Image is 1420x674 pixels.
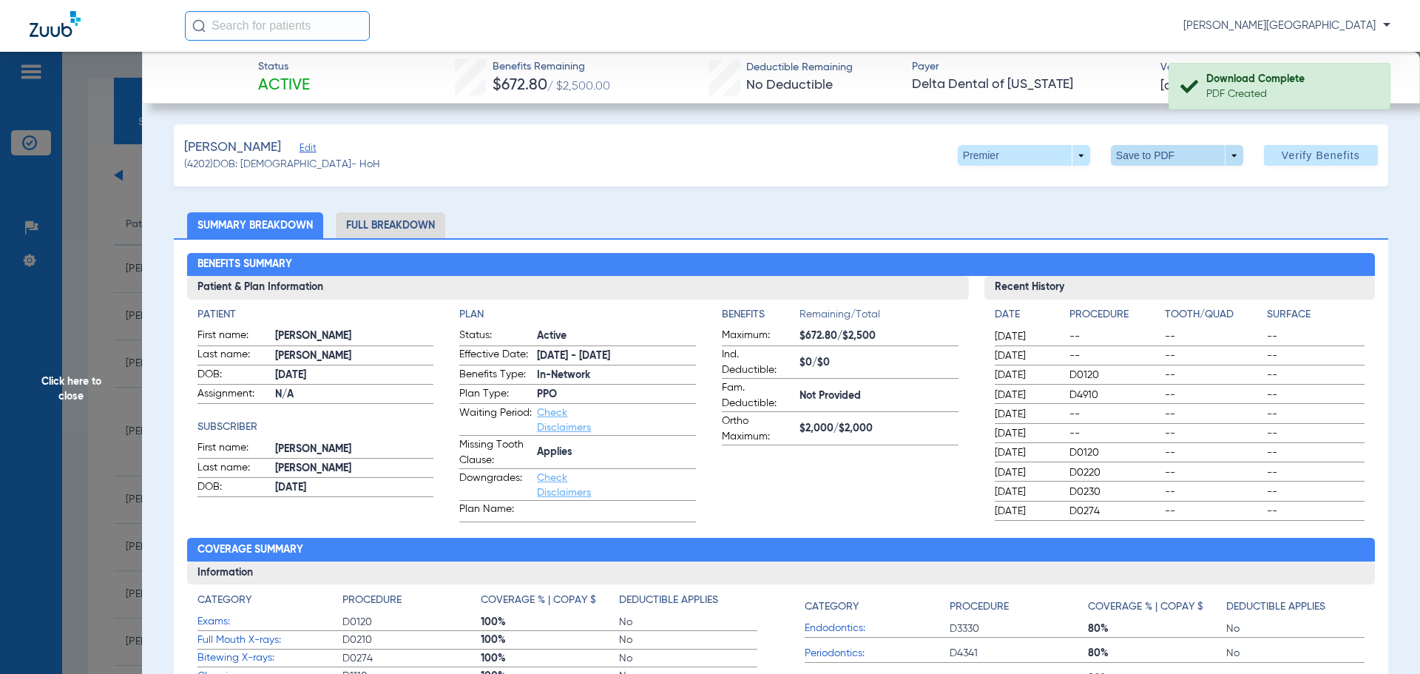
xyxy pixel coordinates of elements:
span: Effective Date: [459,347,532,365]
span: No [619,633,757,647]
span: [PERSON_NAME] [275,461,434,476]
h2: Coverage Summary [187,538,1376,562]
span: In-Network [537,368,696,383]
li: Summary Breakdown [187,212,323,238]
span: 80% [1088,621,1226,636]
span: Not Provided [799,388,958,404]
app-breakdown-title: Benefits [722,307,799,328]
button: Premier [958,145,1090,166]
span: Remaining/Total [799,307,958,328]
span: No [619,615,757,630]
span: No [619,651,757,666]
span: $672.80 [493,78,547,93]
h4: Benefits [722,307,799,323]
span: [DATE] [995,426,1057,441]
div: Download Complete [1206,72,1377,87]
input: Search for patients [185,11,370,41]
h4: Patient [197,307,434,323]
span: Delta Dental of [US_STATE] [912,75,1148,94]
span: D0120 [1069,368,1160,383]
span: [DATE] [995,407,1057,422]
span: [DATE] [995,445,1057,460]
button: Verify Benefits [1264,145,1378,166]
span: Verify Benefits [1282,149,1360,161]
span: -- [1165,348,1262,363]
span: 100% [481,633,619,647]
app-breakdown-title: Tooth/Quad [1165,307,1262,328]
span: [DATE] [995,485,1057,499]
app-breakdown-title: Coverage % | Copay $ [1088,593,1226,620]
span: -- [1165,388,1262,402]
span: Plan Name: [459,502,532,522]
span: (4202) DOB: [DEMOGRAPHIC_DATA] - HoH [184,157,380,172]
app-breakdown-title: Category [805,593,950,620]
span: -- [1069,407,1160,422]
span: No [1226,646,1365,661]
h4: Deductible Applies [1226,599,1325,615]
span: -- [1069,329,1160,344]
span: [PERSON_NAME] [184,138,281,157]
span: Exams: [197,614,342,630]
span: D0210 [342,633,481,647]
span: -- [1165,368,1262,383]
span: [PERSON_NAME] [275,442,434,457]
span: D0220 [1069,465,1160,480]
span: D0120 [1069,445,1160,460]
span: First name: [197,440,270,458]
span: [DATE] [995,329,1057,344]
h2: Benefits Summary [187,253,1376,277]
span: DOB: [197,367,270,385]
span: [DATE] [995,368,1057,383]
li: Full Breakdown [336,212,445,238]
span: [DATE] [995,348,1057,363]
h4: Procedure [950,599,1009,615]
app-breakdown-title: Surface [1267,307,1365,328]
app-breakdown-title: Procedure [342,593,481,613]
span: -- [1267,407,1365,422]
span: -- [1267,485,1365,499]
span: $2,000/$2,000 [799,421,958,437]
span: Payer [912,59,1148,75]
h4: Plan [459,307,696,323]
span: Plan Type: [459,386,532,404]
span: [DATE] [995,465,1057,480]
span: Edit [300,143,313,157]
span: Benefits Remaining [493,59,610,75]
span: Last name: [197,460,270,478]
h3: Patient & Plan Information [187,276,969,300]
app-breakdown-title: Procedure [950,593,1088,620]
span: Verified On [1160,60,1396,75]
span: Fam. Deductible: [722,380,794,411]
div: PDF Created [1206,87,1377,101]
span: [DATE] [995,504,1057,519]
span: [DATE] - [DATE] [537,348,696,364]
span: D0274 [342,651,481,666]
span: Active [537,328,696,344]
h4: Coverage % | Copay $ [481,593,596,608]
span: Last name: [197,347,270,365]
span: -- [1069,348,1160,363]
app-breakdown-title: Date [995,307,1057,328]
span: First name: [197,328,270,346]
span: PPO [537,387,696,402]
h4: Deductible Applies [619,593,718,608]
span: Periodontics: [805,646,950,661]
h4: Coverage % | Copay $ [1088,599,1203,615]
span: Ind. Deductible: [722,347,794,378]
span: Full Mouth X-rays: [197,633,342,648]
app-breakdown-title: Subscriber [197,419,434,435]
span: No Deductible [746,78,833,92]
span: -- [1267,504,1365,519]
span: / $2,500.00 [547,81,610,92]
span: -- [1165,485,1262,499]
span: 80% [1088,646,1226,661]
span: -- [1165,407,1262,422]
app-breakdown-title: Procedure [1069,307,1160,328]
span: -- [1165,465,1262,480]
span: -- [1069,426,1160,441]
span: -- [1165,504,1262,519]
h4: Date [995,307,1057,323]
span: D4910 [1069,388,1160,402]
button: Save to PDF [1111,145,1243,166]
